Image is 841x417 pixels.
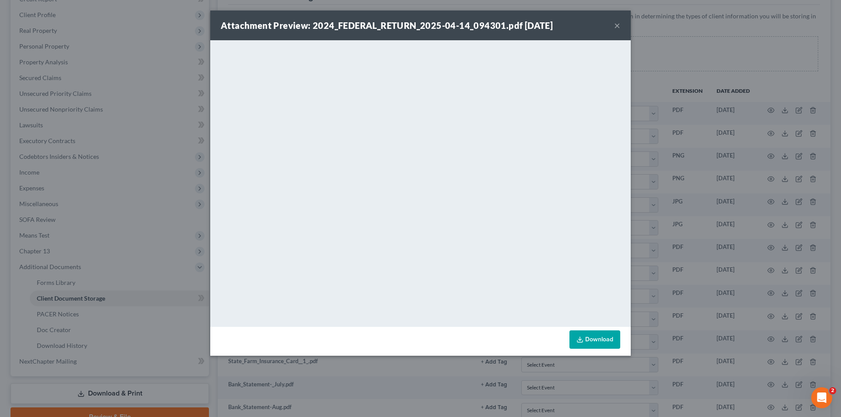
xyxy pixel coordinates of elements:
[569,330,620,349] a: Download
[221,20,553,31] strong: Attachment Preview: 2024_FEDERAL_RETURN_2025-04-14_094301.pdf [DATE]
[811,387,832,408] iframe: Intercom live chat
[210,40,631,325] iframe: <object ng-attr-data='[URL][DOMAIN_NAME]' type='application/pdf' width='100%' height='650px'></ob...
[614,20,620,31] button: ×
[829,387,836,394] span: 2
